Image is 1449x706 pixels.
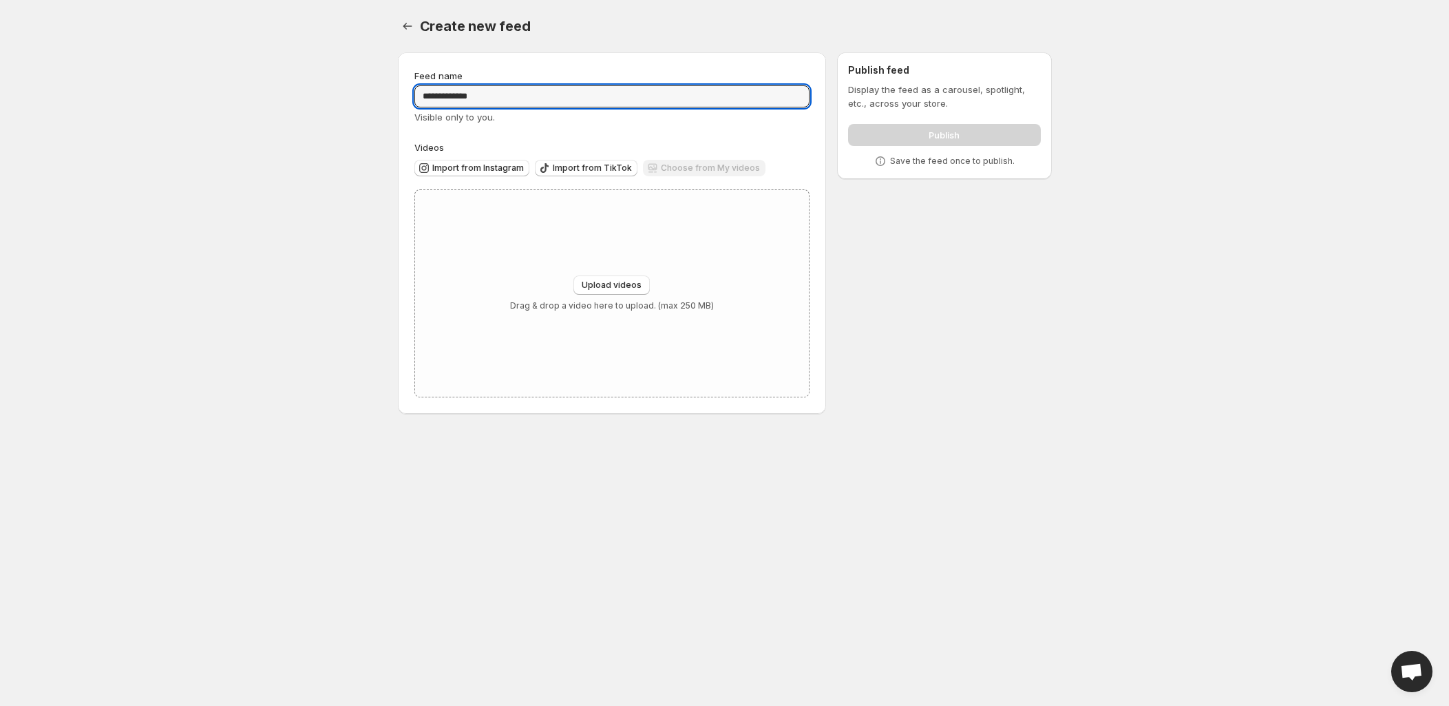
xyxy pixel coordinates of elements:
button: Upload videos [573,276,650,295]
span: Import from Instagram [432,163,524,174]
span: Feed name [414,70,463,81]
a: Open chat [1391,651,1432,692]
span: Visible only to you. [414,112,495,123]
span: Videos [414,142,444,153]
p: Display the feed as a carousel, spotlight, etc., across your store. [848,83,1040,110]
p: Save the feed once to publish. [890,156,1015,167]
span: Create new feed [420,18,531,34]
h2: Publish feed [848,63,1040,77]
p: Drag & drop a video here to upload. (max 250 MB) [510,300,714,311]
button: Import from TikTok [535,160,637,176]
button: Import from Instagram [414,160,529,176]
span: Upload videos [582,280,642,291]
button: Settings [398,17,417,36]
span: Import from TikTok [553,163,632,174]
